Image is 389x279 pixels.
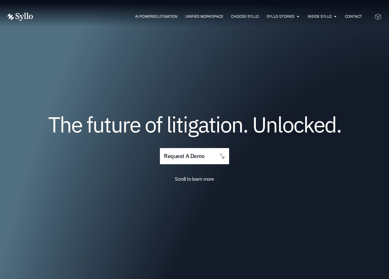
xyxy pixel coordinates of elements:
h1: The future of litigation. Unlocked. [45,114,344,135]
a: request a demo [160,148,229,165]
span: Scroll to learn more [175,176,214,182]
span: request a demo [164,153,204,159]
a: Contact [345,14,362,19]
a: Inside Syllo [308,14,332,19]
img: Vector [7,13,33,21]
a: Unified Workspace [185,14,223,19]
div: Menu Toggle [45,14,362,20]
nav: Menu [45,14,362,20]
a: AI Powered Litigation [135,14,178,19]
a: Syllo Stories [267,14,295,19]
a: Choose Syllo [231,14,259,19]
